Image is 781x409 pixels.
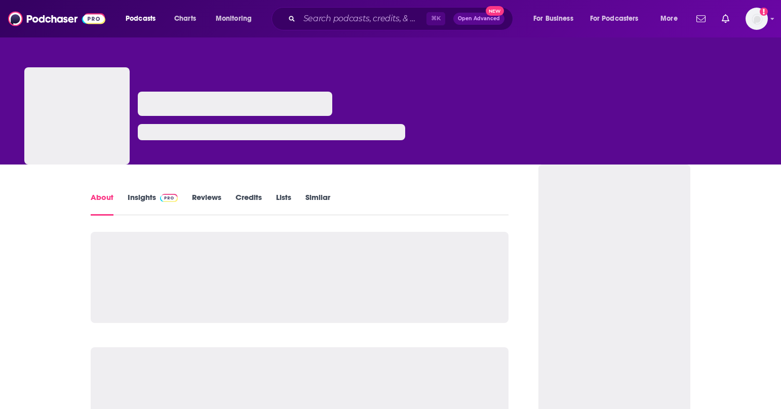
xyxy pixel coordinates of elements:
button: Show profile menu [746,8,768,30]
span: ⌘ K [426,12,445,25]
a: About [91,192,113,216]
button: open menu [119,11,169,27]
input: Search podcasts, credits, & more... [299,11,426,27]
button: Open AdvancedNew [453,13,504,25]
button: open menu [526,11,586,27]
button: open menu [209,11,265,27]
div: Search podcasts, credits, & more... [281,7,523,30]
span: Podcasts [126,12,155,26]
span: Logged in as antonettefrontgate [746,8,768,30]
span: New [486,6,504,16]
a: Show notifications dropdown [692,10,710,27]
a: InsightsPodchaser Pro [128,192,178,216]
a: Similar [305,192,330,216]
a: Show notifications dropdown [718,10,733,27]
button: open menu [653,11,690,27]
img: Podchaser - Follow, Share and Rate Podcasts [8,9,105,28]
span: Open Advanced [458,16,500,21]
a: Charts [168,11,202,27]
span: More [660,12,678,26]
img: Podchaser Pro [160,194,178,202]
span: For Podcasters [590,12,639,26]
a: Credits [236,192,262,216]
span: Charts [174,12,196,26]
a: Reviews [192,192,221,216]
span: Monitoring [216,12,252,26]
svg: Add a profile image [760,8,768,16]
button: open menu [583,11,653,27]
span: For Business [533,12,573,26]
img: User Profile [746,8,768,30]
a: Lists [276,192,291,216]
